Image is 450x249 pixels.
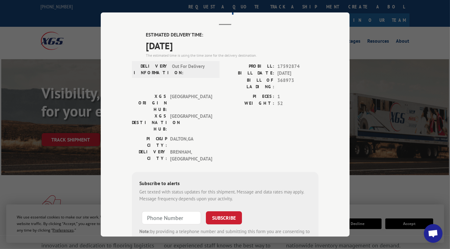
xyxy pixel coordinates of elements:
span: DALTON , GA [170,136,212,149]
span: 368973 [277,77,318,90]
label: PIECES: [225,93,274,100]
button: SUBSCRIBE [206,211,242,224]
span: BRENHAM , [GEOGRAPHIC_DATA] [170,149,212,163]
span: [GEOGRAPHIC_DATA] [170,113,212,132]
span: 52 [277,100,318,107]
label: XGS DESTINATION HUB: [132,113,167,132]
label: DELIVERY CITY: [132,149,167,163]
label: BILL OF LADING: [225,77,274,90]
div: Subscribe to alerts [139,180,311,189]
label: PROBILL: [225,63,274,70]
span: 1 [277,93,318,100]
span: [DATE] [146,39,318,53]
div: The estimated time is using the time zone for the delivery destination. [146,53,318,58]
span: [GEOGRAPHIC_DATA] [170,93,212,113]
label: PICKUP CITY: [132,136,167,149]
label: BILL DATE: [225,70,274,77]
span: [DATE] [277,70,318,77]
input: Phone Number [142,211,201,224]
label: WEIGHT: [225,100,274,107]
span: 17592874 [277,63,318,70]
strong: Note: [139,228,150,234]
div: Open chat [424,224,443,243]
label: XGS ORIGIN HUB: [132,93,167,113]
h2: Track Shipment [132,4,318,16]
div: Get texted with status updates for this shipment. Message and data rates may apply. Message frequ... [139,189,311,203]
span: Out For Delivery [172,63,214,76]
label: ESTIMATED DELIVERY TIME: [146,31,318,39]
label: DELIVERY INFORMATION: [134,63,169,76]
